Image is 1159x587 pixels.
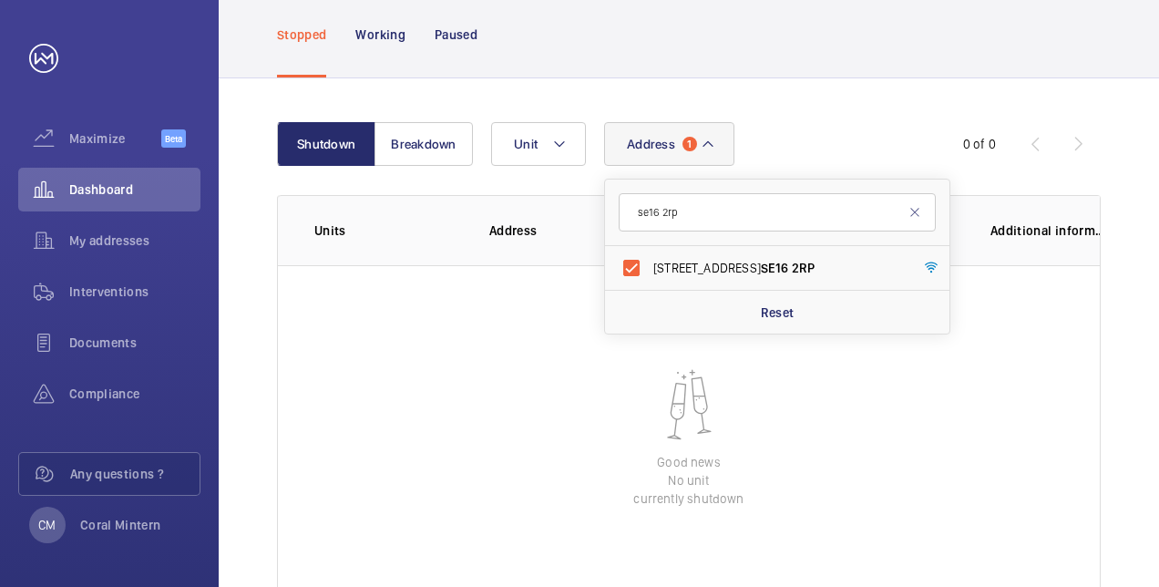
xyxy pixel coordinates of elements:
p: CM [38,516,56,534]
input: Search by address [619,193,936,232]
p: Working [355,26,405,44]
p: Reset [761,304,795,322]
p: Good news No unit currently shutdown [633,453,744,508]
span: Documents [69,334,200,352]
span: SE16 [761,261,789,275]
p: Paused [435,26,477,44]
p: Additional information [990,221,1107,240]
span: My addresses [69,232,200,250]
span: [STREET_ADDRESS] [653,259,904,277]
div: 0 of 0 [963,135,996,153]
span: Unit [514,137,538,151]
p: Stopped [277,26,326,44]
span: 1 [682,137,697,151]
span: Any questions ? [70,465,200,483]
span: Maximize [69,129,161,148]
p: Coral Mintern [80,516,161,534]
button: Breakdown [374,122,473,166]
span: 2RP [792,261,815,275]
span: Compliance [69,385,200,403]
button: Shutdown [277,122,375,166]
p: Address [489,221,642,240]
button: Address1 [604,122,734,166]
span: Address [627,137,675,151]
span: Beta [161,129,186,148]
span: Dashboard [69,180,200,199]
p: Units [314,221,460,240]
span: Interventions [69,283,200,301]
button: Unit [491,122,586,166]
